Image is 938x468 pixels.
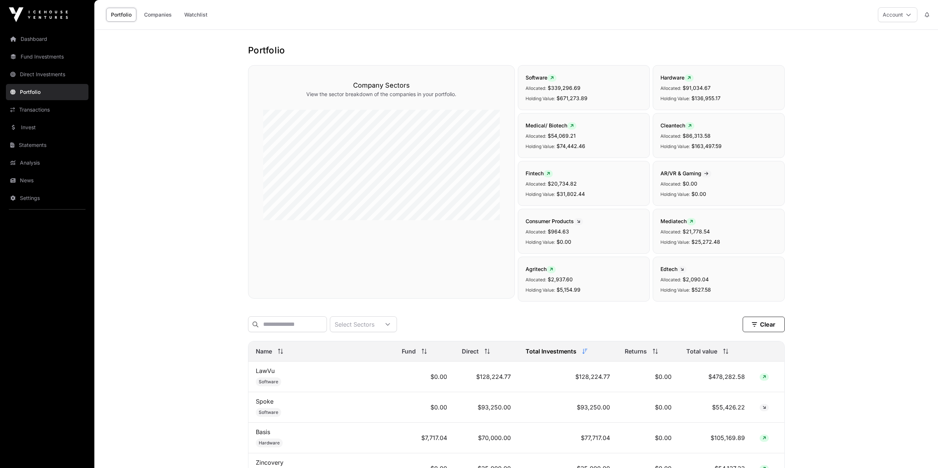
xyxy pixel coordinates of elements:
span: Holding Value: [526,239,555,245]
span: Allocated: [526,133,546,139]
h3: Company Sectors [263,80,500,91]
a: Statements [6,137,88,153]
span: Holding Value: [660,191,690,197]
span: Allocated: [526,229,546,235]
a: Watchlist [179,8,212,22]
span: AR/VR & Gaming [660,170,711,176]
td: $105,169.89 [679,423,752,453]
span: $339,296.69 [548,85,580,91]
span: Direct [462,347,479,356]
td: $70,000.00 [454,423,518,453]
td: $93,250.00 [518,392,617,423]
button: Account [878,7,917,22]
span: Hardware [660,74,694,81]
p: View the sector breakdown of the companies in your portfolio. [263,91,500,98]
a: Portfolio [106,8,136,22]
span: Software [526,74,557,81]
span: $964.63 [548,228,569,235]
span: Edtech [660,266,687,272]
span: $5,154.99 [557,286,580,293]
span: Software [259,409,278,415]
span: $163,497.59 [691,143,722,149]
span: Holding Value: [526,96,555,101]
a: Fund Investments [6,49,88,65]
span: $54,069.21 [548,133,576,139]
td: $0.00 [394,392,455,423]
a: Basis [256,428,270,436]
span: Medical/ Biotech [526,122,576,129]
a: Zincovery [256,459,283,466]
td: $478,282.58 [679,362,752,392]
span: Fintech [526,170,553,176]
span: Consumer Products [526,218,583,224]
a: Companies [139,8,177,22]
span: Total value [686,347,717,356]
a: Direct Investments [6,66,88,82]
span: $136,955.17 [691,95,721,101]
a: Invest [6,119,88,136]
span: Holding Value: [660,96,690,101]
span: $0.00 [691,191,706,197]
td: $0.00 [617,392,679,423]
span: Allocated: [660,85,681,91]
span: $2,090.04 [683,276,709,282]
span: Fund [402,347,416,356]
span: Allocated: [660,277,681,282]
span: $31,802.44 [557,191,585,197]
a: Dashboard [6,31,88,47]
a: Portfolio [6,84,88,100]
span: $527.58 [691,286,711,293]
span: Holding Value: [660,144,690,149]
span: Allocated: [660,181,681,187]
span: Allocated: [526,85,546,91]
span: $2,937.60 [548,276,573,282]
span: Allocated: [526,277,546,282]
span: Name [256,347,272,356]
span: $74,442.46 [557,143,585,149]
iframe: Chat Widget [901,433,938,468]
a: Spoke [256,398,273,405]
img: Icehouse Ventures Logo [9,7,68,22]
span: Allocated: [526,181,546,187]
a: LawVu [256,367,275,374]
span: Allocated: [660,133,681,139]
span: $25,272.48 [691,239,720,245]
a: Transactions [6,102,88,118]
span: $20,734.82 [548,180,577,187]
span: Cleantech [660,122,694,129]
div: Select Sectors [330,317,379,332]
span: Mediatech [660,218,696,224]
a: Settings [6,190,88,206]
td: $55,426.22 [679,392,752,423]
a: Analysis [6,155,88,171]
td: $0.00 [394,362,455,392]
span: $0.00 [683,180,697,187]
span: Holding Value: [526,144,555,149]
td: $93,250.00 [454,392,518,423]
span: $21,778.54 [683,228,710,235]
td: $0.00 [617,362,679,392]
span: Holding Value: [660,239,690,245]
button: Clear [743,317,785,332]
span: Total Investments [526,347,576,356]
td: $77,717.04 [518,423,617,453]
span: Returns [625,347,647,356]
span: $0.00 [557,239,571,245]
span: Holding Value: [526,287,555,293]
span: Agritech [526,266,556,272]
td: $0.00 [617,423,679,453]
span: $86,313.58 [683,133,711,139]
span: Hardware [259,440,280,446]
td: $128,224.77 [454,362,518,392]
span: Allocated: [660,229,681,235]
h1: Portfolio [248,45,785,56]
span: Software [259,379,278,385]
span: $671,273.89 [557,95,587,101]
td: $7,717.04 [394,423,455,453]
span: $91,034.67 [683,85,711,91]
a: News [6,172,88,189]
span: Holding Value: [660,287,690,293]
span: Holding Value: [526,191,555,197]
td: $128,224.77 [518,362,617,392]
